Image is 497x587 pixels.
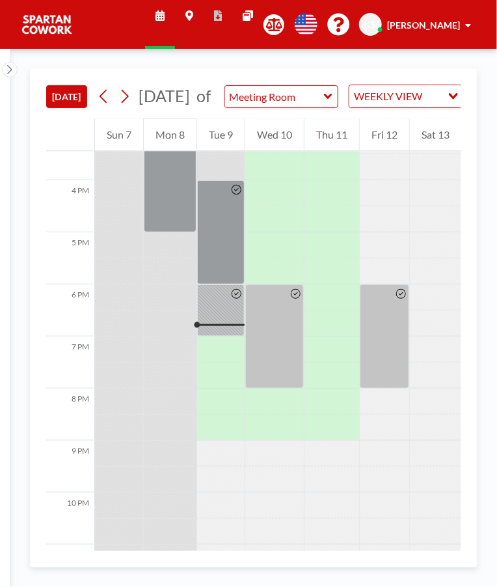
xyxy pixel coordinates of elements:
[95,118,143,151] div: Sun 7
[304,118,359,151] div: Thu 11
[46,85,87,108] button: [DATE]
[139,86,190,105] span: [DATE]
[410,118,461,151] div: Sat 13
[349,85,462,107] div: Search for option
[46,441,94,493] div: 9 PM
[46,336,94,389] div: 7 PM
[352,88,425,105] span: WEEKLY VIEW
[46,180,94,232] div: 4 PM
[144,118,196,151] div: Mon 8
[360,118,409,151] div: Fri 12
[427,88,440,105] input: Search for option
[46,284,94,336] div: 6 PM
[46,493,94,545] div: 10 PM
[225,86,325,107] input: Meeting Room
[46,128,94,180] div: 3 PM
[21,12,73,38] img: organization-logo
[46,389,94,441] div: 8 PM
[46,232,94,284] div: 5 PM
[245,118,304,151] div: Wed 10
[365,19,377,31] span: KS
[387,20,460,31] span: [PERSON_NAME]
[197,118,245,151] div: Tue 9
[196,86,211,106] span: of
